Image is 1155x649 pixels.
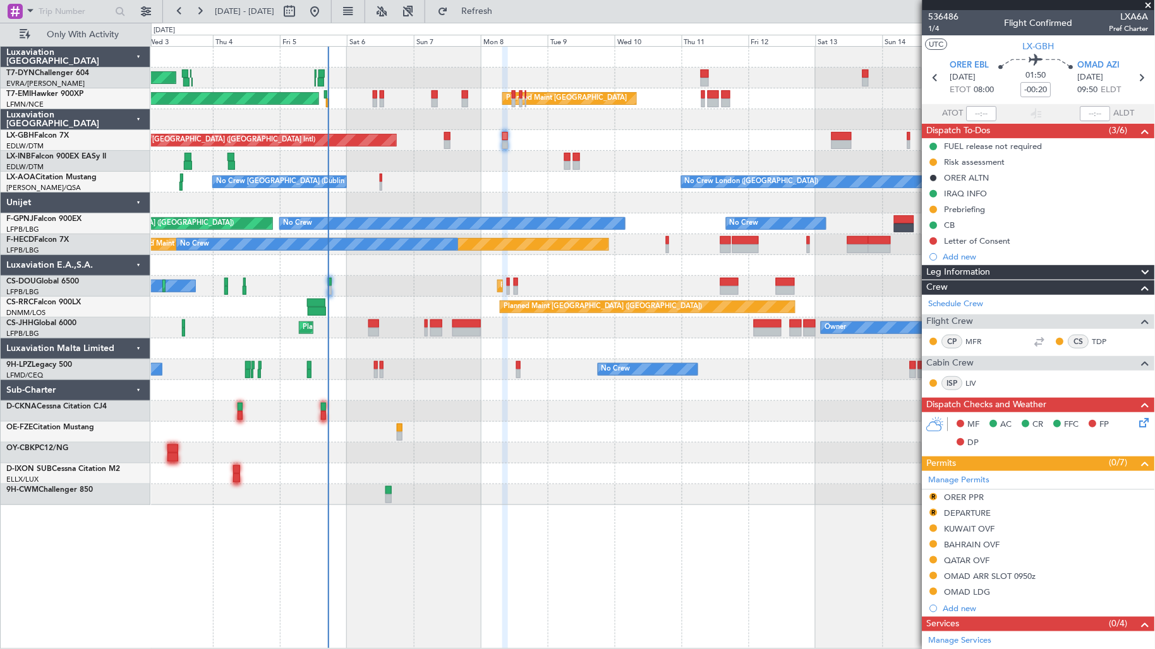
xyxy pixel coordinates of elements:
[481,35,548,46] div: Mon 8
[6,299,33,306] span: CS-RRC
[6,132,69,140] a: LX-GBHFalcon 7X
[1005,17,1073,30] div: Flight Confirmed
[6,475,39,484] a: ELLX/LUX
[6,465,52,473] span: D-IXON SUB
[943,251,1149,262] div: Add new
[1068,335,1089,348] div: CS
[6,90,31,98] span: T7-EMI
[6,287,39,297] a: LFPB/LBG
[945,188,988,199] div: IRAQ INFO
[682,35,749,46] div: Thu 11
[1110,23,1149,34] span: Pref Charter
[154,25,175,36] div: [DATE]
[1078,71,1104,84] span: [DATE]
[6,444,68,452] a: OY-CBKPC12/NG
[968,419,980,431] span: MF
[927,617,960,631] span: Services
[927,280,948,295] span: Crew
[6,246,39,255] a: LFPB/LBG
[6,162,44,172] a: EDLW/DTM
[929,10,959,23] span: 536486
[927,356,974,371] span: Cabin Crew
[950,59,989,72] span: ORER EBL
[215,6,274,17] span: [DATE] - [DATE]
[6,308,45,318] a: DNMM/LOS
[451,7,504,16] span: Refresh
[6,79,85,88] a: EVRA/[PERSON_NAME]
[929,634,992,647] a: Manage Services
[945,492,984,503] div: ORER PPR
[945,555,990,566] div: QATAR OVF
[1110,10,1149,23] span: LXA6A
[6,153,106,160] a: LX-INBFalcon 900EX EASy II
[347,35,414,46] div: Sat 6
[945,220,955,230] div: CB
[6,319,76,327] a: CS-JHHGlobal 6000
[883,35,950,46] div: Sun 14
[6,361,72,369] a: 9H-LPZLegacy 500
[6,215,33,223] span: F-GPNJ
[950,84,971,97] span: ETOT
[930,509,938,516] button: R
[6,299,81,306] a: CS-RRCFalcon 900LX
[180,235,209,254] div: No Crew
[6,132,34,140] span: LX-GBH
[6,403,107,410] a: D-CKNACessna Citation CJ4
[6,90,83,98] a: T7-EMIHawker 900XP
[1033,419,1044,431] span: CR
[945,586,991,597] div: OMAD LDG
[6,329,39,338] a: LFPB/LBG
[942,335,963,348] div: CP
[504,297,703,316] div: Planned Maint [GEOGRAPHIC_DATA] ([GEOGRAPHIC_DATA])
[1092,336,1121,347] a: TDP
[945,172,989,183] div: ORER ALTN
[414,35,481,46] div: Sun 7
[1114,107,1135,120] span: ALDT
[6,444,35,452] span: OY-CBK
[105,131,316,150] div: Planned Maint [GEOGRAPHIC_DATA] ([GEOGRAPHIC_DATA] Intl)
[6,69,35,77] span: T7-DYN
[432,1,507,21] button: Refresh
[1001,419,1012,431] span: AC
[6,486,93,494] a: 9H-CWMChallenger 850
[1100,419,1110,431] span: FP
[1078,84,1098,97] span: 09:50
[6,278,36,285] span: CS-DOU
[33,30,133,39] span: Only With Activity
[966,336,995,347] a: MFR
[927,456,957,471] span: Permits
[968,437,979,450] span: DP
[213,35,280,46] div: Thu 4
[966,378,995,389] a: LIV
[14,25,137,45] button: Only With Activity
[1110,456,1128,469] span: (0/7)
[927,124,991,138] span: Dispatch To-Dos
[945,539,1000,550] div: BAHRAIN OVF
[6,319,33,327] span: CS-JHH
[6,278,79,285] a: CS-DOUGlobal 6500
[816,35,883,46] div: Sat 13
[6,361,32,369] span: 9H-LPZ
[1110,617,1128,630] span: (0/4)
[501,277,700,295] div: Planned Maint [GEOGRAPHIC_DATA] ([GEOGRAPHIC_DATA])
[1065,419,1079,431] span: FFC
[1078,59,1120,72] span: OMAD AZI
[943,107,964,120] span: ATOT
[945,508,991,518] div: DEPARTURE
[950,71,976,84] span: [DATE]
[6,371,43,380] a: LFMD/CEQ
[548,35,615,46] div: Tue 9
[6,183,81,193] a: [PERSON_NAME]/QSA
[216,172,358,191] div: No Crew [GEOGRAPHIC_DATA] (Dublin Intl)
[6,69,89,77] a: T7-DYNChallenger 604
[967,106,997,121] input: --:--
[506,89,627,108] div: Planned Maint [GEOGRAPHIC_DATA]
[39,2,111,21] input: Trip Number
[1101,84,1122,97] span: ELDT
[6,215,82,223] a: F-GPNJFalcon 900EX
[6,141,44,151] a: EDLW/DTM
[945,204,986,215] div: Prebriefing
[1026,69,1046,82] span: 01:50
[926,39,948,50] button: UTC
[943,603,1149,614] div: Add new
